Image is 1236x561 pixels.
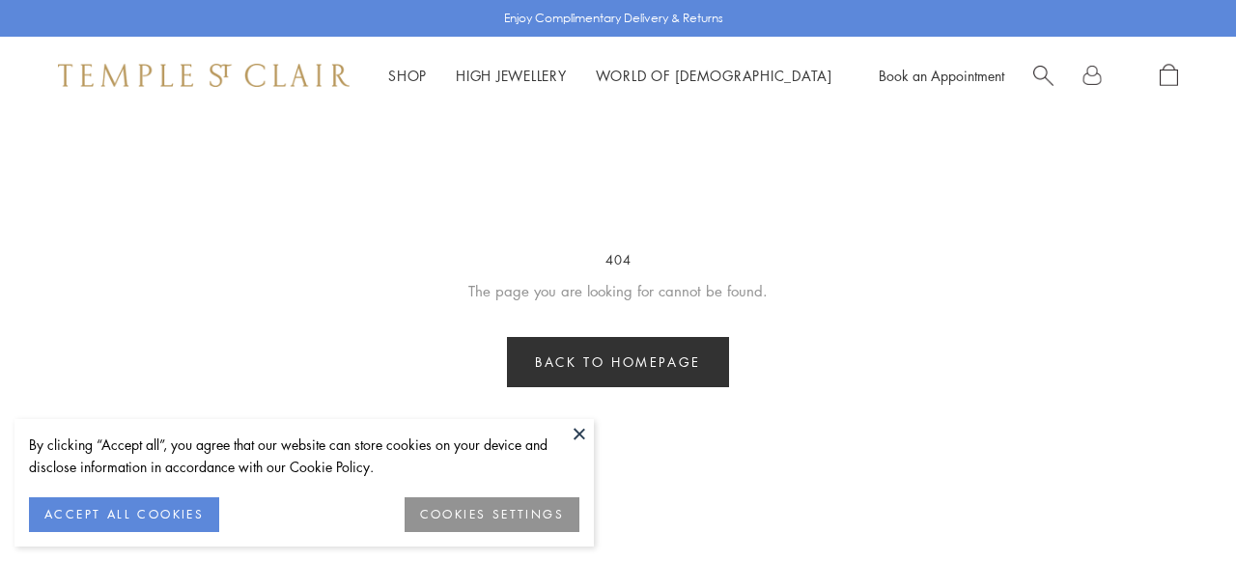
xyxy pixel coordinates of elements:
p: The page you are looking for cannot be found. [77,279,1159,303]
p: Enjoy Complimentary Delivery & Returns [504,9,723,28]
button: COOKIES SETTINGS [405,497,579,532]
a: Book an Appointment [879,66,1004,85]
a: Search [1033,64,1053,88]
a: ShopShop [388,66,427,85]
button: ACCEPT ALL COOKIES [29,497,219,532]
a: Open Shopping Bag [1160,64,1178,88]
img: Temple St. Clair [58,64,350,87]
h3: 404 [77,249,1159,269]
a: Back to homepage [507,337,729,387]
nav: Main navigation [388,64,832,88]
div: By clicking “Accept all”, you agree that our website can store cookies on your device and disclos... [29,434,579,478]
a: World of [DEMOGRAPHIC_DATA]World of [DEMOGRAPHIC_DATA] [596,66,832,85]
a: High JewelleryHigh Jewellery [456,66,567,85]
